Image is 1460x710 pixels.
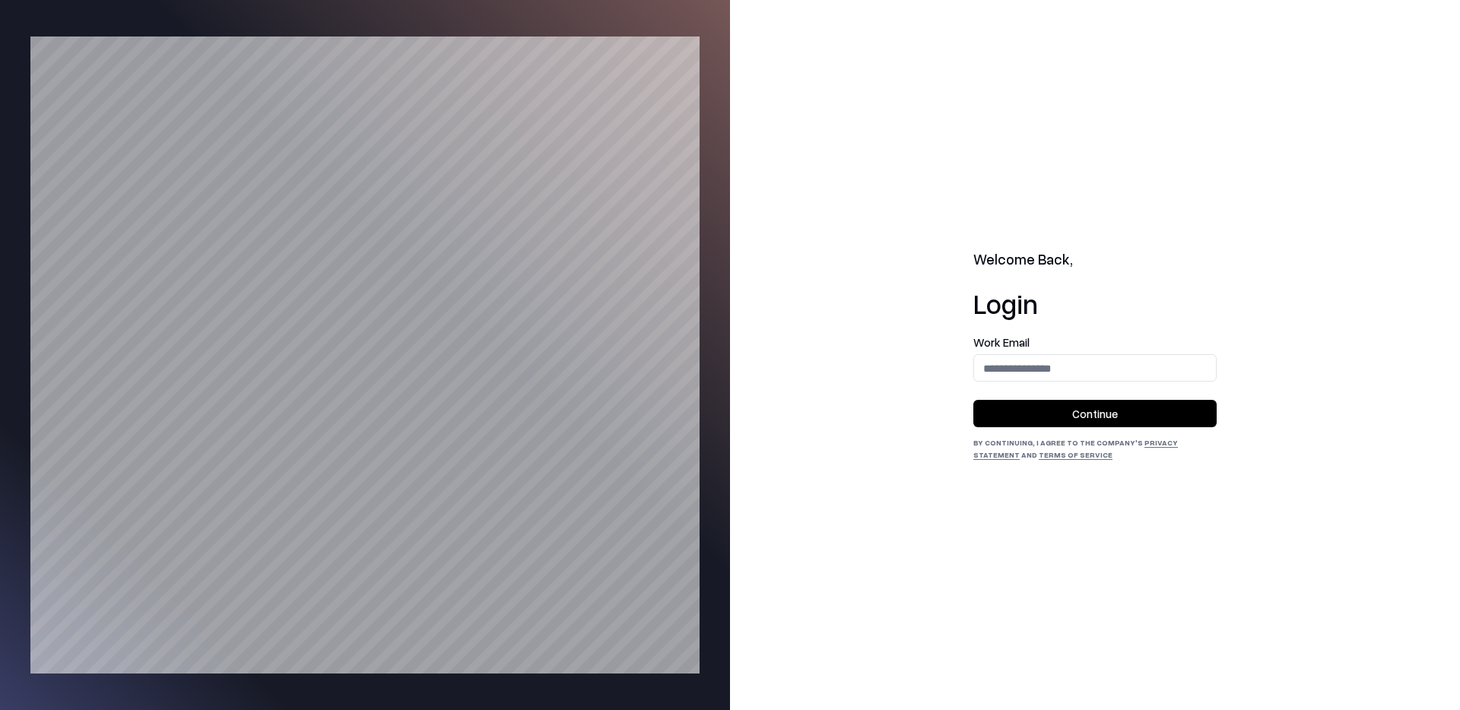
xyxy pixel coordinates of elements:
[973,337,1217,348] label: Work Email
[1039,450,1112,459] a: Terms of Service
[973,288,1217,319] h1: Login
[973,400,1217,427] button: Continue
[973,436,1217,461] div: By continuing, I agree to the Company's and
[973,249,1217,271] h2: Welcome Back,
